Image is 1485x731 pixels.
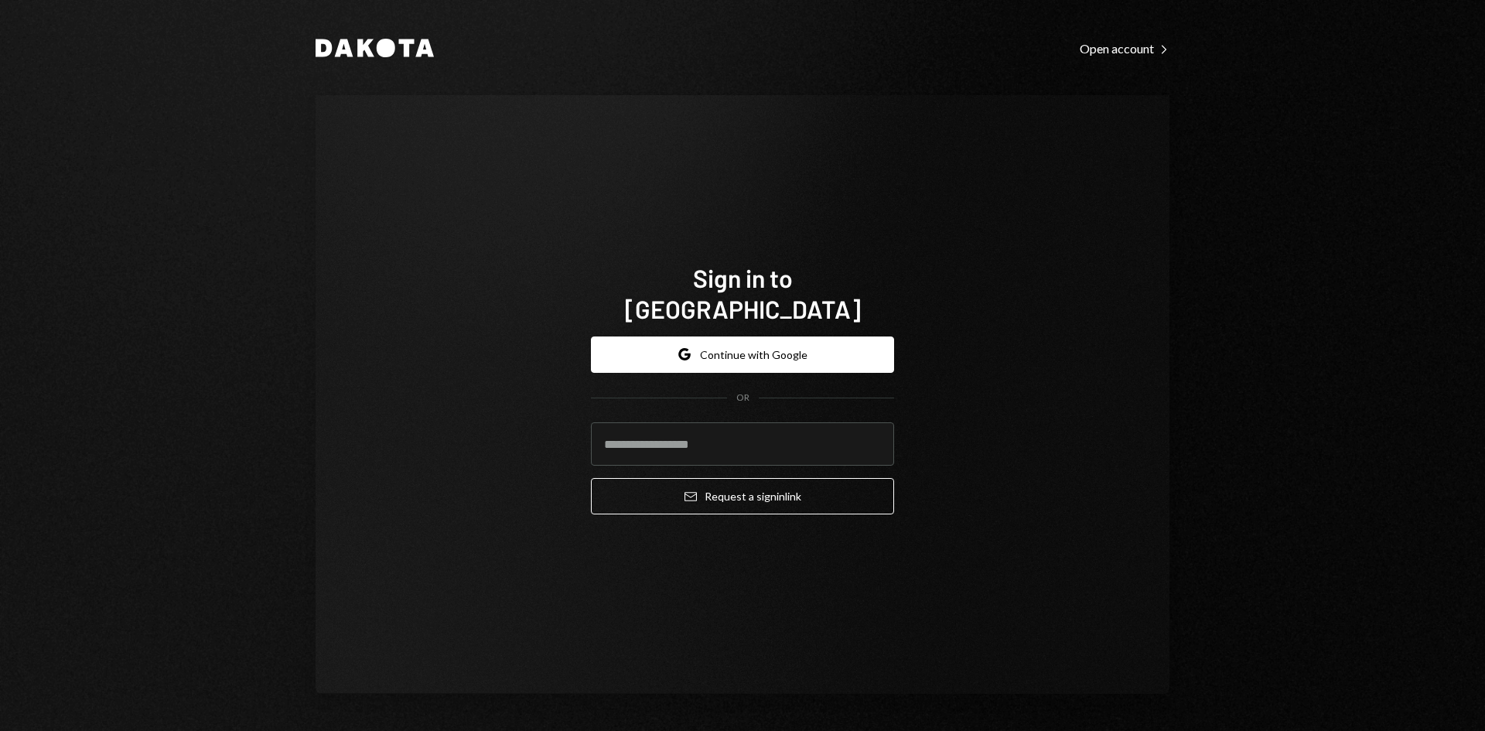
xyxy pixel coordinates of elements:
a: Open account [1080,39,1169,56]
div: Open account [1080,41,1169,56]
button: Request a signinlink [591,478,894,514]
button: Continue with Google [591,336,894,373]
h1: Sign in to [GEOGRAPHIC_DATA] [591,262,894,324]
div: OR [736,391,749,405]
